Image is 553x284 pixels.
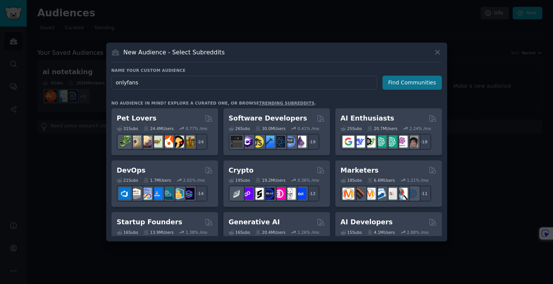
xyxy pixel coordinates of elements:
[112,100,316,106] div: No audience in mind? Explore a curated one, or browse .
[183,178,205,183] div: 2.02 % /mo
[129,188,141,200] img: AWS_Certified_Experts
[382,76,442,90] button: Find Communities
[273,136,285,148] img: reactnative
[191,134,207,150] div: + 24
[367,230,395,235] div: 4.1M Users
[186,126,207,131] div: 0.77 % /mo
[385,188,397,200] img: googleads
[353,136,365,148] img: DeepSeek
[140,136,152,148] img: leopardgeckos
[117,178,138,183] div: 21 Sub s
[229,126,250,131] div: 26 Sub s
[241,136,253,148] img: csharp
[298,126,319,131] div: 0.41 % /mo
[117,230,138,235] div: 16 Sub s
[341,178,362,183] div: 18 Sub s
[396,188,408,200] img: MarketingResearch
[364,136,376,148] img: AItoolsCatalog
[298,178,319,183] div: 0.36 % /mo
[229,217,280,227] h2: Generative AI
[415,186,431,201] div: + 11
[112,68,442,73] h3: Name your custom audience
[229,178,250,183] div: 19 Sub s
[183,136,194,148] img: dogbreed
[255,230,285,235] div: 20.4M Users
[284,188,296,200] img: CryptoNews
[255,126,285,131] div: 30.0M Users
[252,188,264,200] img: ethstaker
[341,166,379,175] h2: Marketers
[263,188,274,200] img: web3
[406,136,418,148] img: ArtificalIntelligence
[385,136,397,148] img: chatgpt_prompts_
[410,126,431,131] div: 2.24 % /mo
[406,188,418,200] img: OnlineMarketing
[172,188,184,200] img: aws_cdk
[295,136,306,148] img: elixir
[231,188,242,200] img: ethfinance
[119,136,131,148] img: herpetology
[229,230,250,235] div: 16 Sub s
[143,126,174,131] div: 24.4M Users
[117,166,146,175] h2: DevOps
[353,188,365,200] img: bigseo
[341,126,362,131] div: 25 Sub s
[151,188,163,200] img: DevOpsLinks
[396,136,408,148] img: OpenAIDev
[186,230,207,235] div: 1.38 % /mo
[140,188,152,200] img: Docker_DevOps
[252,136,264,148] img: learnjavascript
[303,186,319,201] div: + 12
[298,230,319,235] div: 1.26 % /mo
[303,134,319,150] div: + 19
[273,188,285,200] img: defiblockchain
[161,136,173,148] img: cockatiel
[143,178,171,183] div: 1.7M Users
[231,136,242,148] img: software
[172,136,184,148] img: PetAdvice
[407,230,429,235] div: 2.88 % /mo
[255,178,285,183] div: 19.2M Users
[259,101,314,105] a: trending subreddits
[375,136,386,148] img: chatgpt_promptDesign
[241,188,253,200] img: 0xPolygon
[161,188,173,200] img: platformengineering
[343,136,354,148] img: GoogleGeminiAI
[229,114,307,123] h2: Software Developers
[117,126,138,131] div: 31 Sub s
[284,136,296,148] img: AskComputerScience
[183,188,194,200] img: PlatformEngineers
[117,217,182,227] h2: Startup Founders
[364,188,376,200] img: AskMarketing
[129,136,141,148] img: ballpython
[367,126,397,131] div: 20.7M Users
[117,114,157,123] h2: Pet Lovers
[119,188,131,200] img: azuredevops
[295,188,306,200] img: defi_
[263,136,274,148] img: iOSProgramming
[367,178,395,183] div: 6.6M Users
[341,217,393,227] h2: AI Developers
[415,134,431,150] div: + 18
[123,48,225,56] h3: New Audience - Select Subreddits
[343,188,354,200] img: content_marketing
[112,76,377,90] input: Pick a short name, like "Digital Marketers" or "Movie-Goers"
[151,136,163,148] img: turtle
[375,188,386,200] img: Emailmarketing
[341,114,394,123] h2: AI Enthusiasts
[143,230,174,235] div: 13.9M Users
[191,186,207,201] div: + 14
[341,230,362,235] div: 15 Sub s
[407,178,429,183] div: 1.21 % /mo
[229,166,254,175] h2: Crypto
